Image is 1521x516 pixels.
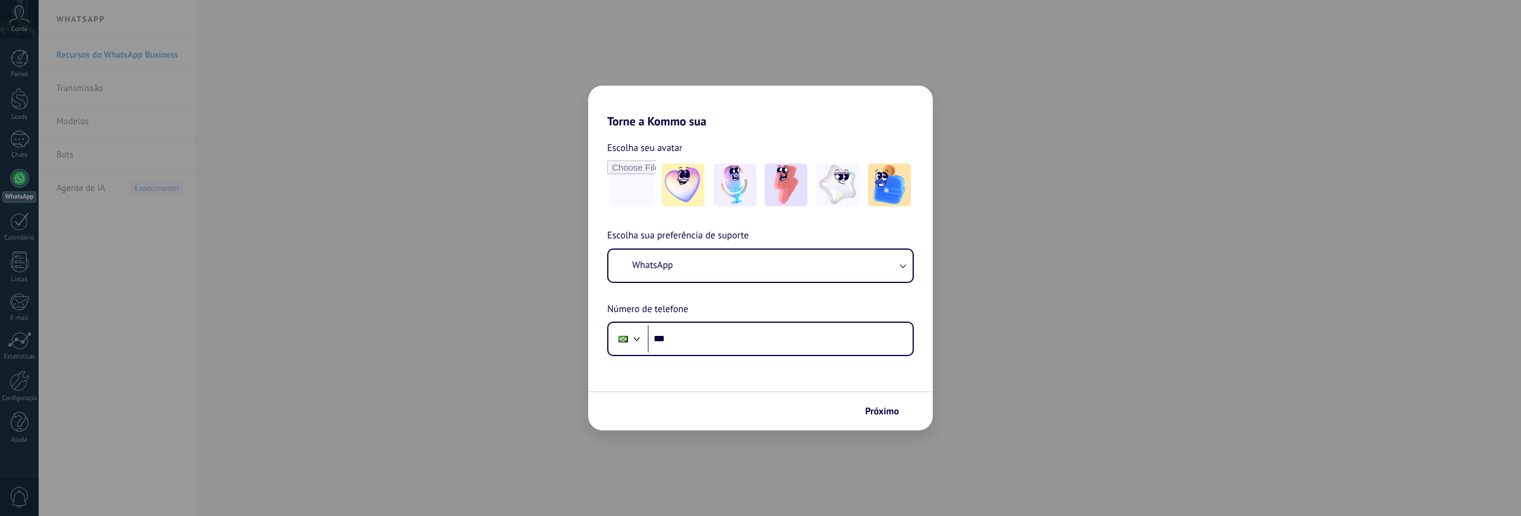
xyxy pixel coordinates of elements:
[612,326,635,351] div: Brazil: + 55
[588,86,933,128] h2: Torne a Kommo sua
[608,250,913,282] button: WhatsApp
[860,401,915,421] button: Próximo
[816,163,859,206] img: -4.jpeg
[607,228,749,244] span: Escolha sua preferência de suporte
[868,163,911,206] img: -5.jpeg
[765,163,807,206] img: -3.jpeg
[714,163,756,206] img: -2.jpeg
[662,163,705,206] img: -1.jpeg
[607,140,683,156] span: Escolha seu avatar
[607,302,688,317] span: Número de telefone
[865,407,899,416] span: Próximo
[632,259,673,271] span: WhatsApp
